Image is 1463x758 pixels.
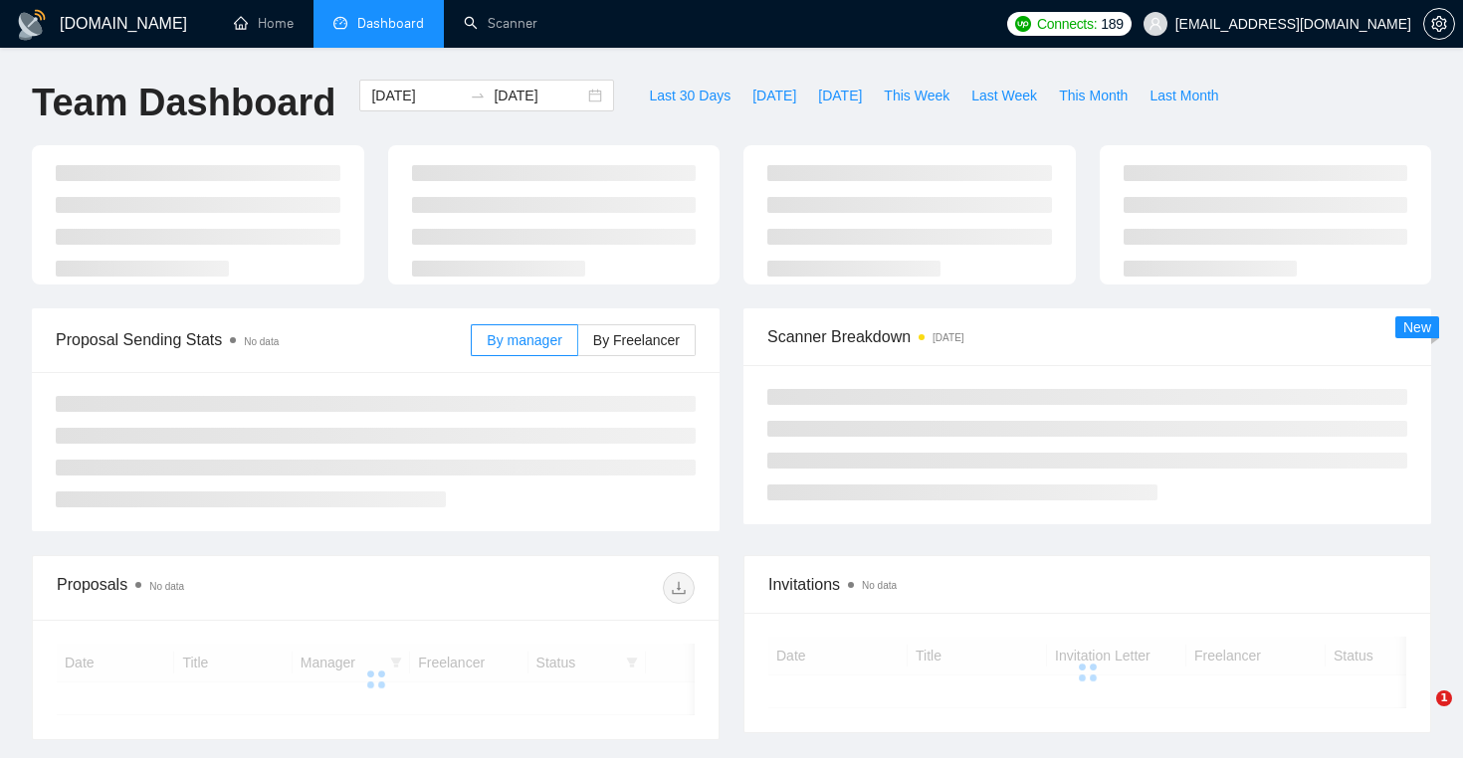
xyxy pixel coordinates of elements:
button: This Month [1048,80,1139,111]
span: Connects: [1037,13,1097,35]
span: By manager [487,332,561,348]
button: Last Week [960,80,1048,111]
img: upwork-logo.png [1015,16,1031,32]
button: This Week [873,80,960,111]
input: Start date [371,85,462,106]
div: Proposals [57,572,376,604]
span: No data [149,581,184,592]
span: This Month [1059,85,1128,106]
a: homeHome [234,15,294,32]
span: user [1149,17,1162,31]
span: This Week [884,85,949,106]
span: By Freelancer [593,332,680,348]
span: Last Month [1149,85,1218,106]
span: Invitations [768,572,1406,597]
h1: Team Dashboard [32,80,335,126]
span: Proposal Sending Stats [56,327,471,352]
span: [DATE] [818,85,862,106]
button: [DATE] [741,80,807,111]
span: Dashboard [357,15,424,32]
button: setting [1423,8,1455,40]
span: Last Week [971,85,1037,106]
span: 189 [1101,13,1123,35]
a: setting [1423,16,1455,32]
span: New [1403,319,1431,335]
iframe: Intercom live chat [1395,690,1443,738]
img: logo [16,9,48,41]
span: No data [862,580,897,591]
button: Last Month [1139,80,1229,111]
button: [DATE] [807,80,873,111]
input: End date [494,85,584,106]
button: Last 30 Days [638,80,741,111]
span: to [470,88,486,103]
span: Scanner Breakdown [767,324,1407,349]
time: [DATE] [933,332,963,343]
span: No data [244,336,279,347]
span: 1 [1436,690,1452,706]
span: swap-right [470,88,486,103]
span: [DATE] [752,85,796,106]
span: Last 30 Days [649,85,731,106]
span: setting [1424,16,1454,32]
a: searchScanner [464,15,537,32]
span: dashboard [333,16,347,30]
